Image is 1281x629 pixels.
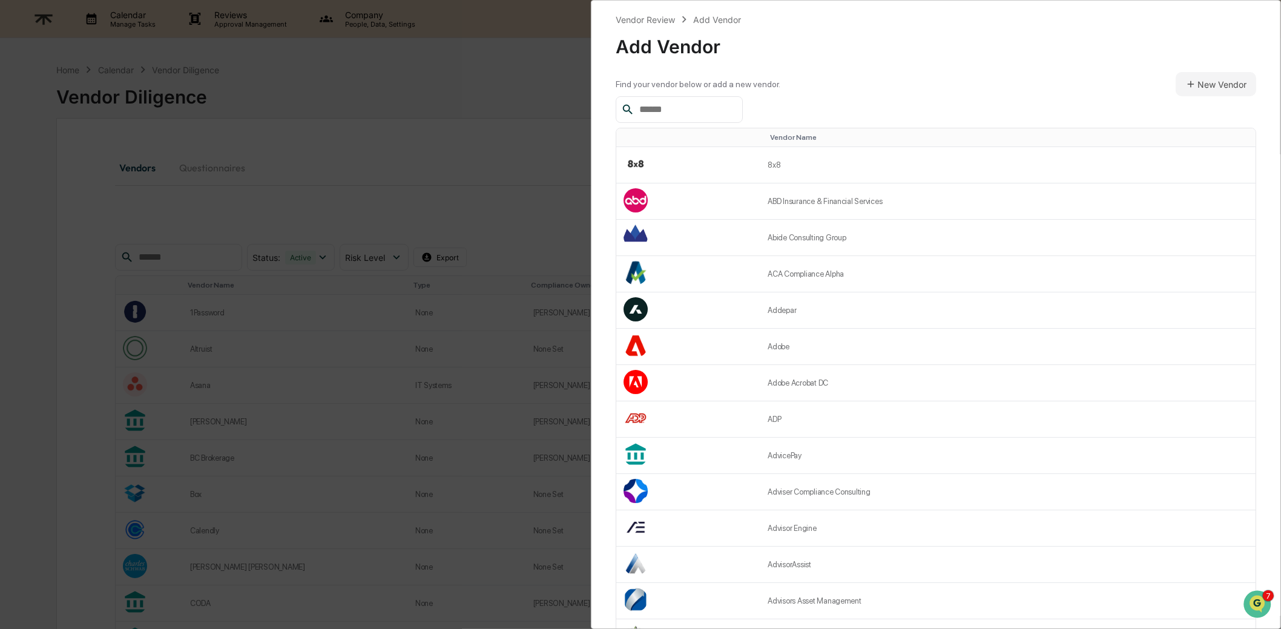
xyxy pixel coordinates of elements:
td: Adobe Acrobat DC [760,365,1256,401]
div: Toggle SortBy [770,133,1251,142]
span: [DATE] [107,164,132,174]
div: 🖐️ [12,248,22,258]
img: 1746055101610-c473b297-6a78-478c-a979-82029cc54cd1 [24,165,34,174]
span: [PERSON_NAME] [38,197,98,206]
td: Adobe [760,329,1256,365]
span: Attestations [100,247,150,259]
img: Vendor Logo [624,225,648,249]
button: New Vendor [1176,72,1256,96]
img: Vendor Logo [624,334,648,358]
span: • [100,197,105,206]
span: [PERSON_NAME] [38,164,98,174]
td: Adviser Compliance Consulting [760,474,1256,510]
button: Start new chat [206,96,220,110]
img: Vendor Logo [624,188,648,212]
div: Toggle SortBy [626,133,756,142]
img: Alexandra Stickelman [12,185,31,205]
td: ADP [760,401,1256,438]
td: AdvisorAssist [760,547,1256,583]
span: Pylon [120,300,147,309]
img: Vendor Logo [624,152,648,176]
img: Vendor Logo [624,588,648,612]
td: Abide Consulting Group [760,220,1256,256]
img: Vendor Logo [624,297,648,321]
td: Addepar [760,292,1256,329]
img: Vendor Logo [624,515,648,539]
img: Vendor Logo [624,370,648,394]
td: AdvicePay [760,438,1256,474]
td: Advisors Asset Management [760,583,1256,619]
span: Preclearance [24,247,78,259]
img: Vendor Logo [624,479,648,503]
p: How can we help? [12,25,220,44]
td: 8x8 [760,147,1256,183]
img: Vendor Logo [624,261,648,285]
div: Add Vendor [693,15,741,25]
span: Data Lookup [24,270,76,282]
div: 🔎 [12,271,22,281]
td: ACA Compliance Alpha [760,256,1256,292]
img: Jack Rasmussen [12,153,31,172]
div: Find your vendor below or add a new vendor. [616,79,780,89]
button: See all [188,131,220,146]
img: Vendor Logo [624,552,648,576]
span: Sep 11 [107,197,133,206]
img: Vendor Logo [624,406,648,430]
a: 🖐️Preclearance [7,242,83,264]
div: 🗄️ [88,248,97,258]
td: ABD Insurance & Financial Services [760,183,1256,220]
span: • [100,164,105,174]
div: We're available if you need us! [54,104,166,114]
div: Add Vendor [616,26,1256,58]
a: 🔎Data Lookup [7,265,81,287]
a: Powered byPylon [85,299,147,309]
a: 🗄️Attestations [83,242,155,264]
div: Past conversations [12,134,81,143]
img: 8933085812038_c878075ebb4cc5468115_72.jpg [25,92,47,114]
td: Advisor Engine [760,510,1256,547]
img: 1746055101610-c473b297-6a78-478c-a979-82029cc54cd1 [12,92,34,114]
div: Vendor Review [616,15,675,25]
iframe: Open customer support [1242,589,1275,622]
div: Start new chat [54,92,199,104]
